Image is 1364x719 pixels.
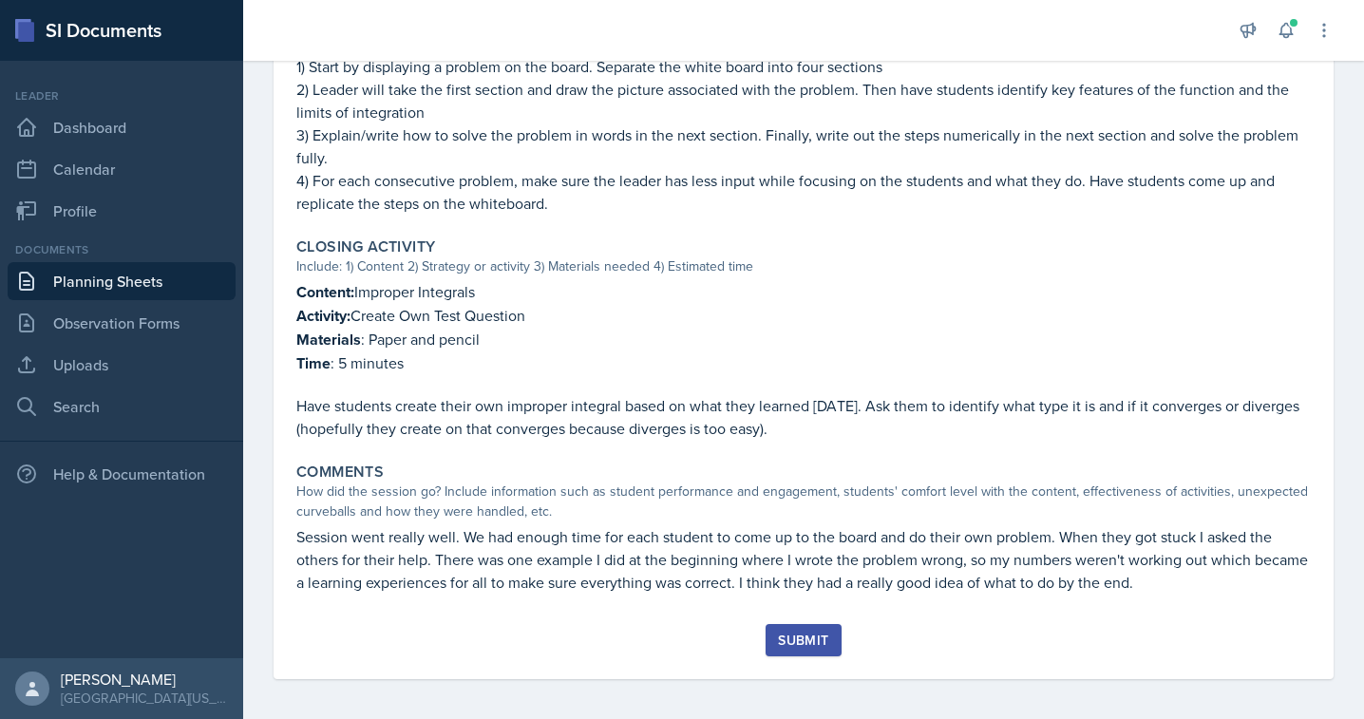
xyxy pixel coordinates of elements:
p: 4) For each consecutive problem, make sure the leader has less input while focusing on the studen... [296,169,1311,215]
div: How did the session go? Include information such as student performance and engagement, students'... [296,482,1311,521]
p: : 5 minutes [296,351,1311,375]
div: Leader [8,87,236,104]
div: Include: 1) Content 2) Strategy or activity 3) Materials needed 4) Estimated time [296,256,1311,276]
div: Submit [778,633,828,648]
a: Planning Sheets [8,262,236,300]
strong: Content: [296,281,354,303]
a: Uploads [8,346,236,384]
a: Dashboard [8,108,236,146]
strong: Materials [296,329,361,350]
div: [GEOGRAPHIC_DATA][US_STATE] in [GEOGRAPHIC_DATA] [61,689,228,708]
strong: Activity: [296,305,350,327]
a: Observation Forms [8,304,236,342]
a: Search [8,388,236,426]
div: Documents [8,241,236,258]
button: Submit [766,624,841,656]
p: Have students create their own improper integral based on what they learned [DATE]. Ask them to i... [296,394,1311,440]
div: [PERSON_NAME] [61,670,228,689]
label: Closing Activity [296,237,435,256]
p: Improper Integrals [296,280,1311,304]
p: 1) Start by displaying a problem on the board. Separate the white board into four sections [296,55,1311,78]
p: Session went really well. We had enough time for each student to come up to the board and do thei... [296,525,1311,594]
p: Create Own Test Question [296,304,1311,328]
p: : Paper and pencil [296,328,1311,351]
a: Calendar [8,150,236,188]
p: 3) Explain/write how to solve the problem in words in the next section. Finally, write out the st... [296,123,1311,169]
label: Comments [296,463,384,482]
div: Help & Documentation [8,455,236,493]
strong: Time [296,352,331,374]
p: 2) Leader will take the first section and draw the picture associated with the problem. Then have... [296,78,1311,123]
a: Profile [8,192,236,230]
